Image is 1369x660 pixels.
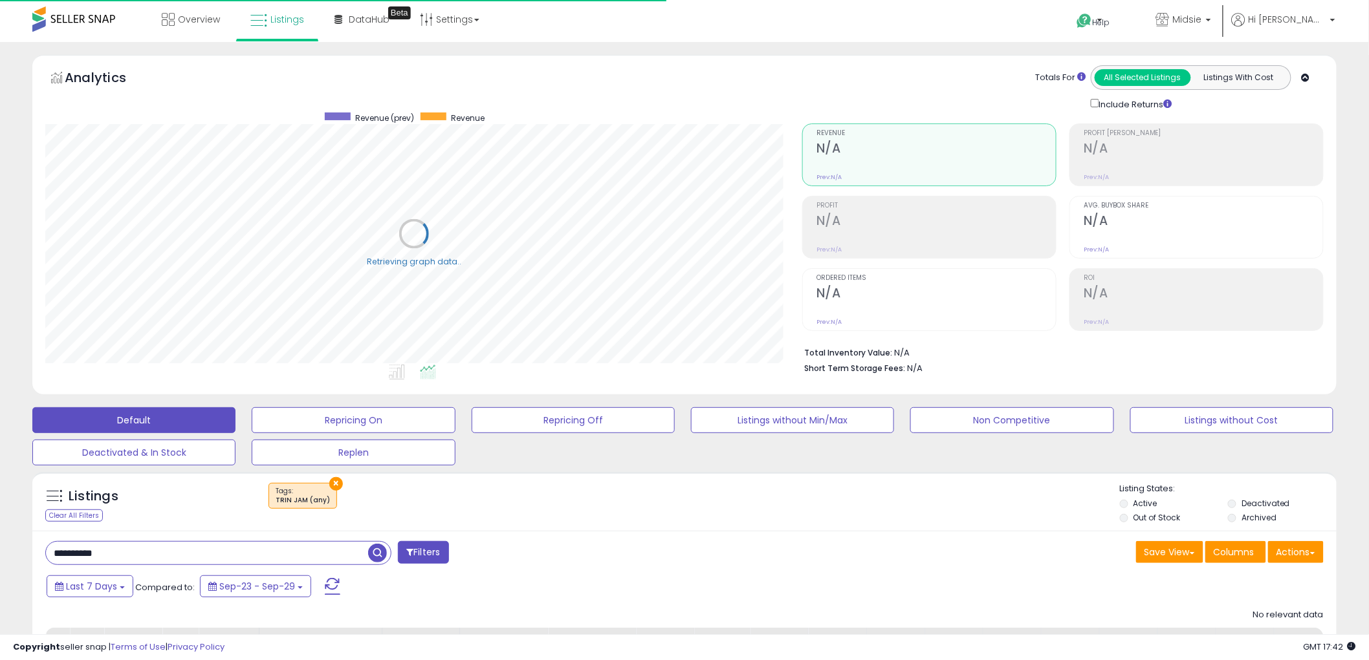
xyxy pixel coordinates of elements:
[1136,541,1203,563] button: Save View
[816,173,842,181] small: Prev: N/A
[1077,13,1093,29] i: Get Help
[1084,213,1323,231] h2: N/A
[398,541,448,564] button: Filters
[1304,641,1356,653] span: 2025-10-7 17:42 GMT
[1221,633,1269,646] div: Velocity
[219,580,295,593] span: Sep-23 - Sep-29
[276,496,330,505] div: TRIN JAM (any)
[47,575,133,597] button: Last 7 Days
[276,486,330,506] span: Tags :
[45,509,103,522] div: Clear All Filters
[1190,69,1287,86] button: Listings With Cost
[930,633,978,660] div: Replenish By
[1249,13,1326,26] span: Hi [PERSON_NAME]
[699,633,744,660] div: Fulfillable Quantity
[1084,202,1323,209] span: Avg. Buybox Share
[816,141,1056,158] h2: N/A
[804,347,892,358] b: Total Inventory Value:
[910,407,1113,433] button: Non Competitive
[1084,141,1323,158] h2: N/A
[1047,633,1094,660] div: Num of Comp.
[1242,512,1276,523] label: Archived
[75,633,98,646] div: Title
[1253,609,1324,621] div: No relevant data
[200,575,311,597] button: Sep-23 - Sep-29
[553,633,630,660] div: Profit [PERSON_NAME]
[816,275,1056,282] span: Ordered Items
[816,130,1056,137] span: Revenue
[1242,498,1290,509] label: Deactivated
[804,363,905,374] b: Short Term Storage Fees:
[135,581,195,593] span: Compared to:
[204,633,254,660] div: Fulfillment Cost
[13,641,60,653] strong: Copyright
[1280,633,1327,660] div: Days In Stock
[252,407,455,433] button: Repricing On
[1084,286,1323,303] h2: N/A
[349,13,389,26] span: DataHub
[1067,3,1135,42] a: Help
[1173,13,1202,26] span: Midsie
[1105,633,1152,660] div: Ordered Items
[1084,275,1323,282] span: ROI
[1214,546,1254,559] span: Columns
[388,6,411,19] div: Tooltip anchor
[32,440,235,465] button: Deactivated & In Stock
[1130,407,1333,433] button: Listings without Cost
[816,318,842,326] small: Prev: N/A
[1084,130,1323,137] span: Profit [PERSON_NAME]
[1134,512,1181,523] label: Out of Stock
[816,213,1056,231] h2: N/A
[816,286,1056,303] h2: N/A
[168,633,193,646] div: Cost
[816,202,1056,209] span: Profit
[1268,541,1324,563] button: Actions
[270,13,304,26] span: Listings
[111,641,166,653] a: Terms of Use
[691,407,894,433] button: Listings without Min/Max
[1084,173,1109,181] small: Prev: N/A
[804,344,1314,359] li: N/A
[66,580,117,593] span: Last 7 Days
[329,477,343,491] button: ×
[1036,72,1086,84] div: Totals For
[32,407,235,433] button: Default
[1084,318,1109,326] small: Prev: N/A
[265,633,377,646] div: Amazon Fees
[13,641,225,654] div: seller snap | |
[816,246,842,253] small: Prev: N/A
[1205,541,1266,563] button: Columns
[109,633,157,646] div: Repricing
[367,256,461,268] div: Retrieving graph data..
[872,633,919,660] div: Req Days Cover
[472,407,675,433] button: Repricing Off
[252,440,455,465] button: Replen
[907,362,923,374] span: N/A
[1095,69,1191,86] button: All Selected Listings
[1120,483,1337,495] p: Listing States:
[388,633,454,646] div: Min Price
[1134,498,1157,509] label: Active
[168,641,225,653] a: Privacy Policy
[1081,96,1188,111] div: Include Returns
[1093,17,1110,28] span: Help
[813,633,861,660] div: Sugg Qty Replenish
[178,13,220,26] span: Overview
[69,487,118,506] h5: Listings
[1232,13,1335,42] a: Hi [PERSON_NAME]
[465,633,542,646] div: [PERSON_NAME]
[641,633,688,660] div: Total Profit
[989,633,1036,660] div: BB Share 24h.
[65,69,151,90] h5: Analytics
[1084,246,1109,253] small: Prev: N/A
